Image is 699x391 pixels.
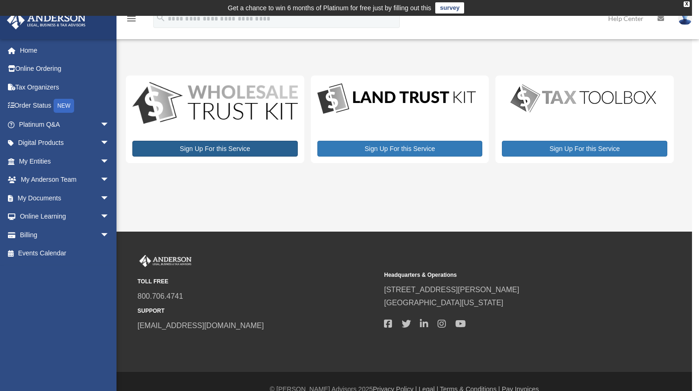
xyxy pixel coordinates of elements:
a: Home [7,41,123,60]
a: Online Ordering [7,60,123,78]
a: [EMAIL_ADDRESS][DOMAIN_NAME] [137,322,264,329]
span: arrow_drop_down [100,115,119,134]
small: Headquarters & Operations [384,270,624,280]
small: TOLL FREE [137,277,377,287]
a: Sign Up For this Service [132,141,298,157]
a: [GEOGRAPHIC_DATA][US_STATE] [384,299,503,307]
img: Anderson Advisors Platinum Portal [137,255,193,267]
a: Online Learningarrow_drop_down [7,207,123,226]
i: search [156,13,166,23]
a: 800.706.4741 [137,292,183,300]
a: Sign Up For this Service [317,141,483,157]
a: My Documentsarrow_drop_down [7,189,123,207]
span: arrow_drop_down [100,171,119,190]
a: Digital Productsarrow_drop_down [7,134,119,152]
img: LandTrust_lgo-1.jpg [317,82,476,116]
div: close [684,1,690,7]
span: arrow_drop_down [100,134,119,153]
a: Platinum Q&Aarrow_drop_down [7,115,123,134]
img: WS-Trust-Kit-lgo-1.jpg [132,82,298,126]
span: arrow_drop_down [100,207,119,226]
a: Order StatusNEW [7,96,123,116]
a: survey [435,2,464,14]
span: arrow_drop_down [100,152,119,171]
span: arrow_drop_down [100,226,119,245]
a: menu [126,16,137,24]
a: Tax Organizers [7,78,123,96]
a: Sign Up For this Service [502,141,667,157]
div: NEW [54,99,74,113]
img: taxtoolbox_new-1.webp [502,82,665,115]
a: My Entitiesarrow_drop_down [7,152,123,171]
a: My Anderson Teamarrow_drop_down [7,171,123,189]
img: User Pic [678,12,692,25]
small: SUPPORT [137,306,377,316]
a: Events Calendar [7,244,123,263]
i: menu [126,13,137,24]
a: Billingarrow_drop_down [7,226,123,244]
a: [STREET_ADDRESS][PERSON_NAME] [384,286,519,294]
span: arrow_drop_down [100,189,119,208]
img: Anderson Advisors Platinum Portal [4,11,89,29]
div: Get a chance to win 6 months of Platinum for free just by filling out this [228,2,432,14]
